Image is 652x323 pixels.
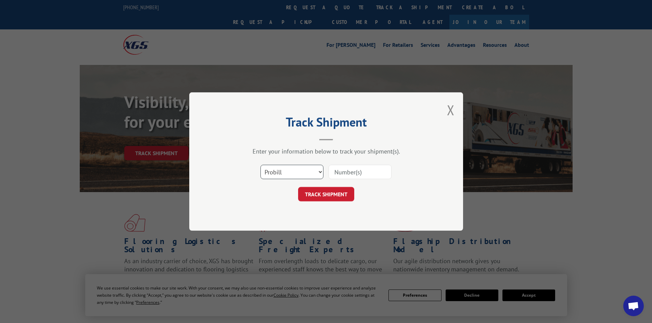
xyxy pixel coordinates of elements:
h2: Track Shipment [223,117,429,130]
button: Close modal [447,101,455,119]
input: Number(s) [329,165,392,179]
div: Enter your information below to track your shipment(s). [223,147,429,155]
div: Open chat [623,296,644,316]
button: TRACK SHIPMENT [298,187,354,201]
